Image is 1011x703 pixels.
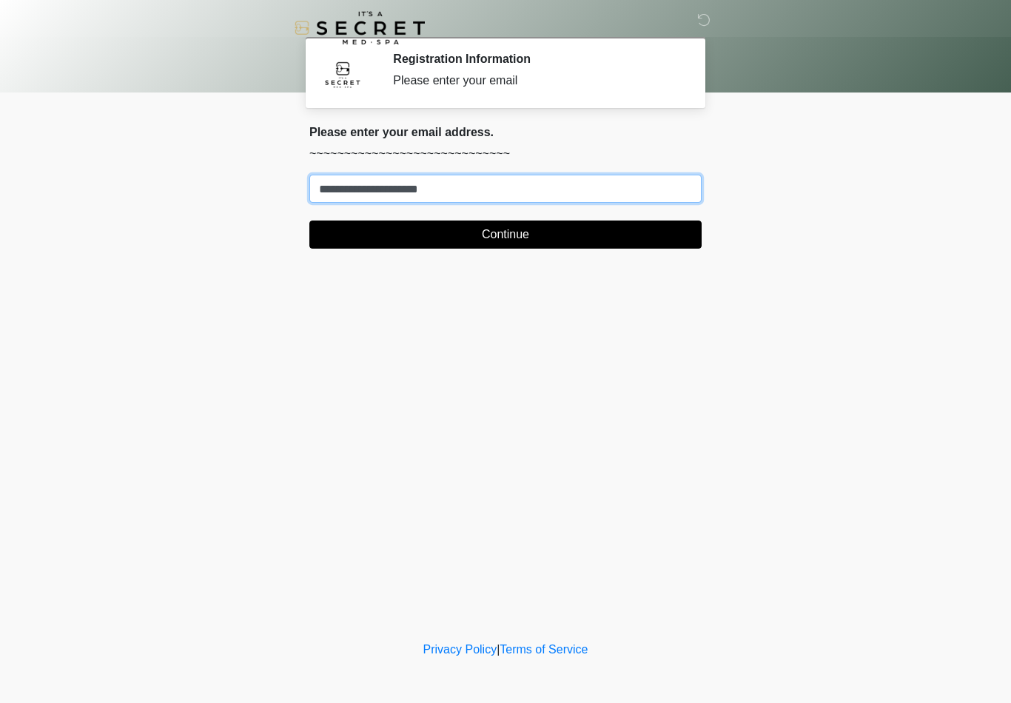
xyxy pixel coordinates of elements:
[500,643,588,656] a: Terms of Service
[393,52,679,66] h2: Registration Information
[423,643,497,656] a: Privacy Policy
[393,72,679,90] div: Please enter your email
[309,125,702,139] h2: Please enter your email address.
[309,145,702,163] p: ~~~~~~~~~~~~~~~~~~~~~~~~~~~~~
[497,643,500,656] a: |
[320,52,365,96] img: Agent Avatar
[295,11,425,44] img: It's A Secret Med Spa Logo
[309,221,702,249] button: Continue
